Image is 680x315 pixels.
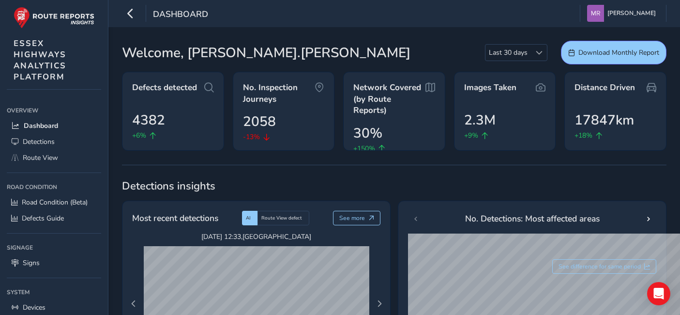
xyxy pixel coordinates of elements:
button: [PERSON_NAME] [587,5,659,22]
button: See difference for same period [552,259,657,274]
span: Defects Guide [22,214,64,223]
img: diamond-layout [587,5,604,22]
div: System [7,285,101,299]
a: Road Condition (Beta) [7,194,101,210]
span: AI [246,215,251,221]
span: Road Condition (Beta) [22,198,88,207]
span: +9% [464,130,478,141]
a: Defects Guide [7,210,101,226]
span: Most recent detections [132,212,218,224]
a: Route View [7,150,101,166]
a: Detections [7,134,101,150]
div: Open Intercom Messenger [647,282,670,305]
span: No. Detections: Most affected areas [465,212,600,225]
span: 4382 [132,110,165,130]
span: Distance Driven [574,82,635,94]
div: Overview [7,103,101,118]
span: +150% [353,143,375,154]
div: AI [242,211,257,225]
span: Last 30 days [485,45,531,61]
a: Dashboard [7,118,101,134]
span: Network Covered (by Route Reports) [353,82,425,116]
div: Route View defect [257,211,309,225]
span: Download Monthly Report [578,48,659,57]
div: Road Condition [7,180,101,194]
button: Previous Page [127,297,140,311]
span: ESSEX HIGHWAYS ANALYTICS PLATFORM [14,38,66,82]
div: Signage [7,240,101,255]
span: Dashboard [24,121,58,130]
span: -13% [243,132,260,142]
button: Download Monthly Report [561,41,666,64]
span: See more [339,214,365,222]
span: Route View defect [261,215,302,221]
button: Next Page [373,297,386,311]
span: 17847km [574,110,634,130]
span: 2.3M [464,110,496,130]
span: +18% [574,130,592,141]
button: See more [333,211,381,225]
span: 30% [353,123,382,143]
span: Welcome, [PERSON_NAME].[PERSON_NAME] [122,43,410,63]
span: Images Taken [464,82,516,94]
span: [PERSON_NAME] [607,5,656,22]
span: Defects detected [132,82,197,94]
span: +6% [132,130,146,141]
span: Devices [23,303,45,312]
span: See difference for same period [559,263,641,270]
span: Dashboard [153,8,208,22]
span: Detections [23,137,55,146]
span: Route View [23,153,58,162]
span: 2058 [243,111,276,132]
span: Detections insights [122,179,666,193]
span: No. Inspection Journeys [243,82,315,105]
span: [DATE] 12:33 , [GEOGRAPHIC_DATA] [144,232,369,241]
a: Signs [7,255,101,271]
span: Signs [23,258,40,268]
img: rr logo [14,7,94,29]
